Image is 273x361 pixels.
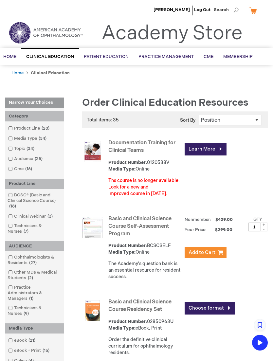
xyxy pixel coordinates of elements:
a: [PERSON_NAME] [154,7,190,12]
a: Ophthalmologists & Residents27 [7,254,62,266]
strong: Product Number: [108,243,147,248]
div: 02850963U eBook, Print [108,318,181,332]
span: 1 [27,296,35,301]
span: CME [204,54,213,59]
span: 28 [40,126,51,131]
span: 15 [41,348,51,353]
span: 9 [22,311,30,316]
div: Product Line [5,179,64,189]
a: BCSC® (Basic and Clinical Science Course)18 [7,192,62,209]
strong: Your Price: [185,227,207,232]
a: Basic and Clinical Science Course Residency Set [108,299,172,313]
img: Basic and Clinical Science Course Self-Assessment Program [82,217,103,238]
span: 3 [46,214,54,219]
a: Documentation Training for Clinical Teams [108,140,175,153]
span: Order Clinical Education Resources [82,97,248,109]
a: Practice Administrators & Managers1 [7,284,62,302]
a: Learn More [185,143,227,155]
div: BCSCSELF Online [108,243,181,256]
a: Academy Store [101,22,243,45]
span: $429.00 [214,217,234,222]
strong: Nonmember: [185,216,211,224]
a: Log Out [194,7,210,12]
div: AUDIENCE [5,241,64,251]
span: 34 [37,136,48,141]
a: Cme16 [7,166,35,172]
span: Membership [223,54,253,59]
div: Category [5,111,64,121]
input: Qty [248,223,260,231]
strong: Clinical Education [31,70,70,76]
strong: Media Type: [108,166,136,172]
img: Basic and Clinical Science Course Residency Set [82,300,103,321]
span: 34 [25,146,36,151]
span: 18 [8,204,18,209]
a: Other MDs & Medical Students2 [7,269,62,281]
span: 27 [27,260,38,265]
span: $299.00 [208,227,233,232]
img: Documentation Training for Clinical Teams [82,141,103,162]
a: eBook + Print15 [7,348,52,354]
div: 0120538V Online [108,159,181,172]
a: eBook21 [7,337,38,344]
a: Audience35 [7,156,45,162]
strong: Narrow Your Choices [5,98,64,108]
a: Choose format [185,302,235,315]
a: Topic34 [7,146,37,152]
button: Add to Cart [185,247,227,258]
a: Technicians & Nurses9 [7,305,62,317]
a: Product Line28 [7,125,52,132]
div: Media Type [5,323,64,334]
strong: Product Number: [108,319,147,324]
a: Media Type34 [7,135,49,142]
div: Order the definitive clinical curriculum for ophthalmology residents. [108,336,181,356]
a: Basic and Clinical Science Course Self-Assessment Program [108,216,172,237]
span: 35 [33,156,44,161]
span: 7 [22,229,30,234]
font: Ths course is no longer available. Look for a new and improved course in [DATE]. [108,178,180,196]
span: 16 [24,166,34,171]
a: Home [11,70,24,76]
label: Sort By [180,117,195,123]
a: Clinical Webinar3 [7,213,55,220]
span: Add to Cart [189,249,215,256]
strong: Media Type: [108,325,136,331]
div: The Academy's question bank is an essential resource for resident success. [108,261,181,280]
span: 21 [27,338,37,343]
strong: Product Number: [108,160,147,165]
span: Search [214,3,239,16]
span: Home [3,54,16,59]
label: Qty [253,217,262,222]
span: Total items: 35 [87,117,119,123]
a: Technicians & Nurses7 [7,223,62,235]
strong: Media Type: [108,249,136,255]
span: 2 [26,275,35,280]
